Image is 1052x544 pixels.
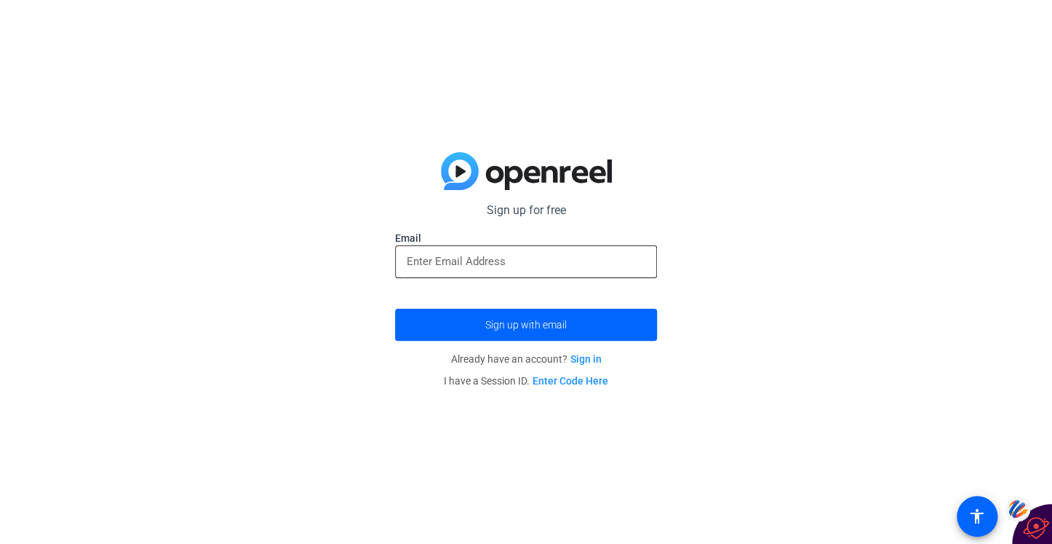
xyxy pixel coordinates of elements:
p: Sign up for free [395,202,657,219]
a: Enter Code Here [533,375,608,387]
span: Already have an account? [451,353,602,365]
img: blue-gradient.svg [441,152,612,190]
button: Sign up with email [395,309,657,341]
label: Email [395,231,657,245]
img: svg+xml;base64,PHN2ZyB3aWR0aD0iNDQiIGhlaWdodD0iNDQiIHZpZXdCb3g9IjAgMCA0NCA0NCIgZmlsbD0ibm9uZSIgeG... [1005,495,1030,522]
span: I have a Session ID. [444,375,608,387]
input: Enter Email Address [407,253,645,270]
a: Sign in [570,353,602,365]
mat-icon: accessibility [968,508,986,525]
